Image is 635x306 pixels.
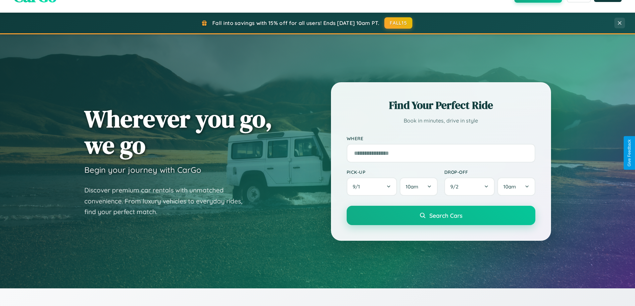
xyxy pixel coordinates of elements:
button: FALL15 [384,17,412,29]
h3: Begin your journey with CarGo [84,165,201,175]
div: Give Feedback [627,140,632,166]
button: Search Cars [347,206,535,225]
button: 10am [497,177,535,196]
button: 10am [400,177,437,196]
span: Fall into savings with 15% off for all users! Ends [DATE] 10am PT. [212,20,379,26]
p: Book in minutes, drive in style [347,116,535,126]
h1: Wherever you go, we go [84,106,272,158]
button: 9/2 [444,177,495,196]
span: 9 / 2 [450,183,462,190]
span: Search Cars [429,212,462,219]
span: 10am [503,183,516,190]
h2: Find Your Perfect Ride [347,98,535,113]
button: 9/1 [347,177,397,196]
label: Drop-off [444,169,535,175]
p: Discover premium car rentals with unmatched convenience. From luxury vehicles to everyday rides, ... [84,185,251,217]
label: Pick-up [347,169,438,175]
span: 10am [406,183,418,190]
label: Where [347,136,535,141]
span: 9 / 1 [353,183,363,190]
